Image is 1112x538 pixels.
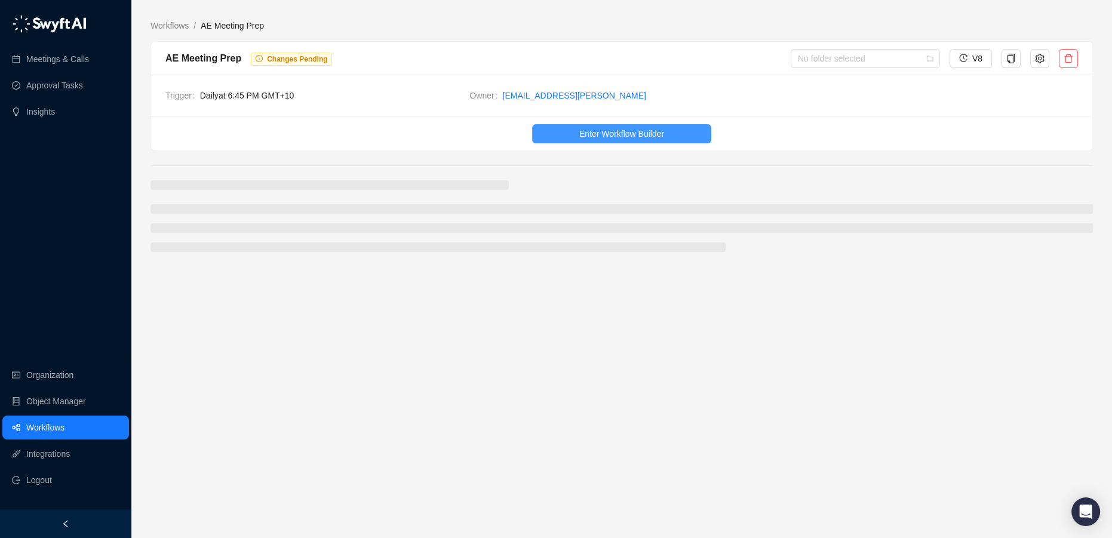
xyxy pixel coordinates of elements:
span: Trigger [165,89,200,102]
span: folder [926,55,933,62]
div: AE Meeting Prep [165,51,241,66]
a: Approval Tasks [26,73,83,97]
span: Changes Pending [267,55,327,63]
div: Open Intercom Messenger [1071,497,1100,526]
span: history [959,54,967,62]
button: Enter Workflow Builder [532,124,711,143]
a: [EMAIL_ADDRESS][PERSON_NAME] [502,89,646,102]
a: Organization [26,363,73,387]
span: V8 [972,52,982,65]
span: Owner [469,89,502,102]
li: / [193,19,196,32]
a: Meetings & Calls [26,47,89,71]
a: Object Manager [26,389,86,413]
a: Integrations [26,442,70,466]
span: setting [1035,54,1045,63]
button: V8 [950,49,992,68]
span: Daily at 6:45 PM GMT+10 [200,89,294,102]
a: Insights [26,100,55,124]
span: info-circle [256,55,263,62]
span: Enter Workflow Builder [579,127,664,140]
a: Workflows [26,416,64,439]
a: Enter Workflow Builder [151,124,1092,143]
span: AE Meeting Prep [201,21,264,30]
a: Workflows [148,19,191,32]
span: Logout [26,468,52,492]
span: left [62,519,70,528]
span: delete [1064,54,1073,63]
span: copy [1006,54,1016,63]
span: logout [12,476,20,484]
img: logo-05li4sbe.png [12,15,87,33]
